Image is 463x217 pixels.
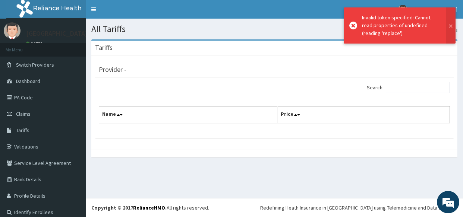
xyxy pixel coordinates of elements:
span: Tariffs [16,127,29,134]
h3: Tariffs [95,44,113,51]
p: [GEOGRAPHIC_DATA] [26,30,88,37]
h1: All Tariffs [91,24,457,34]
h3: Provider - [99,66,126,73]
img: User Image [4,22,21,39]
span: [GEOGRAPHIC_DATA] [412,6,457,13]
a: RelianceHMO [133,204,165,211]
span: Dashboard [16,78,40,84]
a: Online [26,41,44,46]
footer: All rights reserved. [86,198,463,217]
th: Name [99,106,278,124]
th: Price [278,106,450,124]
strong: Copyright © 2017 . [91,204,167,211]
div: Invalid token specified: Cannot read properties of undefined (reading 'replace') [362,14,439,37]
input: Search: [386,82,450,93]
span: Switch Providers [16,61,54,68]
div: Redefining Heath Insurance in [GEOGRAPHIC_DATA] using Telemedicine and Data Science! [260,204,457,211]
img: User Image [398,5,407,14]
span: Claims [16,111,31,117]
label: Search: [367,82,450,93]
